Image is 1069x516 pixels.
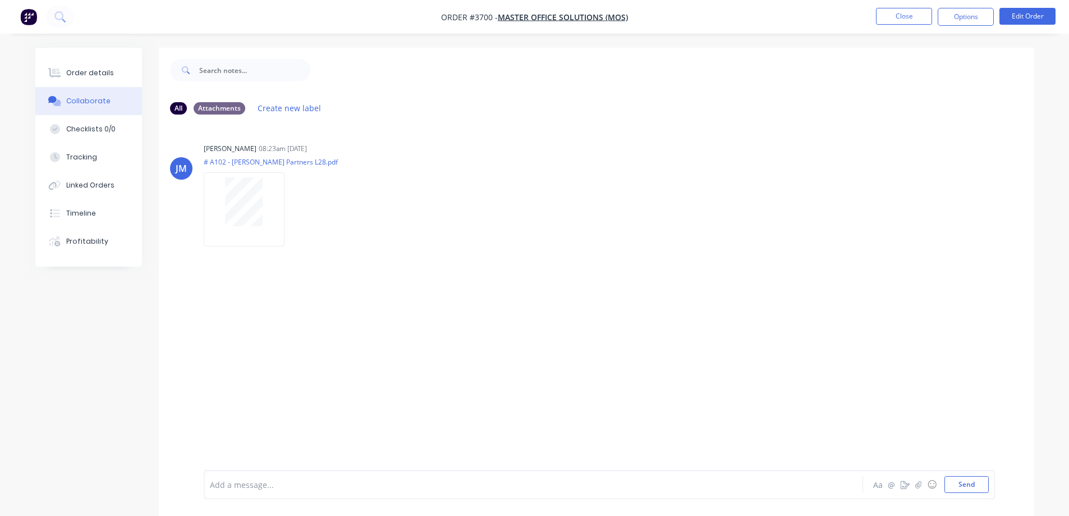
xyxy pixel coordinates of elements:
div: Collaborate [66,96,111,106]
button: Order details [35,59,142,87]
div: Linked Orders [66,180,114,190]
button: @ [885,478,898,491]
a: Master Office Solutions (MOS) [498,12,628,22]
div: Order details [66,68,114,78]
button: Options [938,8,994,26]
button: ☺ [925,478,939,491]
input: Search notes... [199,59,310,81]
div: All [170,102,187,115]
button: Close [876,8,932,25]
div: JM [176,162,187,175]
button: Timeline [35,199,142,227]
div: Tracking [66,152,97,162]
button: Collaborate [35,87,142,115]
div: Attachments [194,102,245,115]
button: Profitability [35,227,142,255]
img: Factory [20,8,37,25]
div: 08:23am [DATE] [259,144,307,154]
button: Send [944,476,989,493]
button: Aa [871,478,885,491]
div: Timeline [66,208,96,218]
span: Order #3700 - [441,12,498,22]
div: Checklists 0/0 [66,124,116,134]
button: Checklists 0/0 [35,115,142,143]
p: # A102 - [PERSON_NAME] Partners L28.pdf [204,157,338,167]
div: Profitability [66,236,108,246]
button: Linked Orders [35,171,142,199]
button: Tracking [35,143,142,171]
div: [PERSON_NAME] [204,144,256,154]
button: Create new label [252,101,327,116]
button: Edit Order [999,8,1056,25]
